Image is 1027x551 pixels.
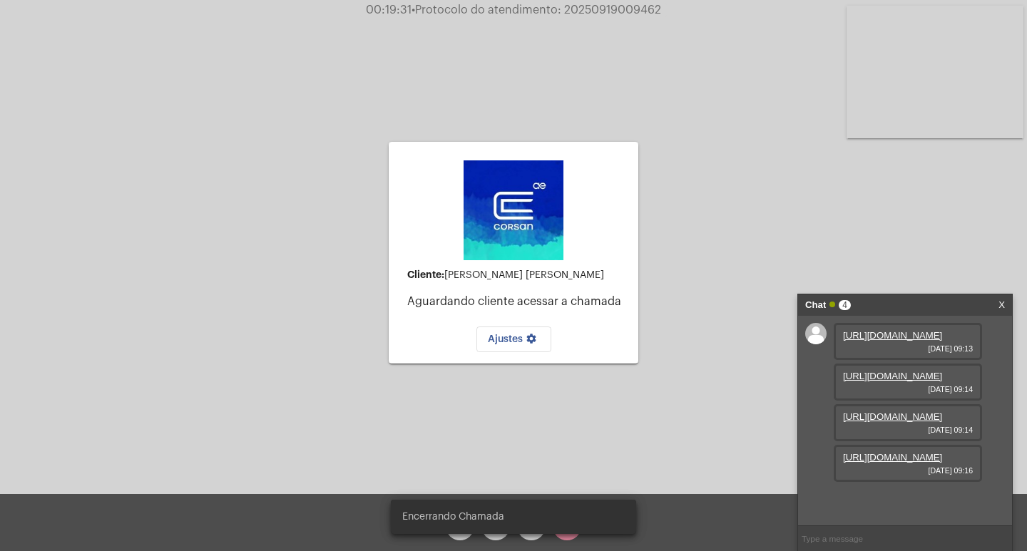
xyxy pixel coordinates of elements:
[843,385,973,393] span: [DATE] 09:14
[843,411,942,422] a: [URL][DOMAIN_NAME]
[523,333,540,350] mat-icon: settings
[843,344,973,353] span: [DATE] 09:13
[798,526,1012,551] input: Type a message
[843,452,942,463] a: [URL][DOMAIN_NAME]
[488,334,540,344] span: Ajustes
[843,330,942,341] a: [URL][DOMAIN_NAME]
[407,295,627,308] p: Aguardando cliente acessar a chamada
[412,4,415,16] span: •
[839,300,851,310] span: 4
[464,160,563,260] img: d4669ae0-8c07-2337-4f67-34b0df7f5ae4.jpeg
[412,4,661,16] span: Protocolo do atendimento: 20250919009462
[805,294,826,316] strong: Chat
[407,269,444,279] strong: Cliente:
[366,4,412,16] span: 00:19:31
[843,426,973,434] span: [DATE] 09:14
[998,294,1005,316] a: X
[843,371,942,381] a: [URL][DOMAIN_NAME]
[476,326,551,352] button: Ajustes
[843,466,973,475] span: [DATE] 09:16
[402,510,504,524] span: Encerrando Chamada
[829,302,835,307] span: Online
[407,269,627,281] div: [PERSON_NAME] [PERSON_NAME]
